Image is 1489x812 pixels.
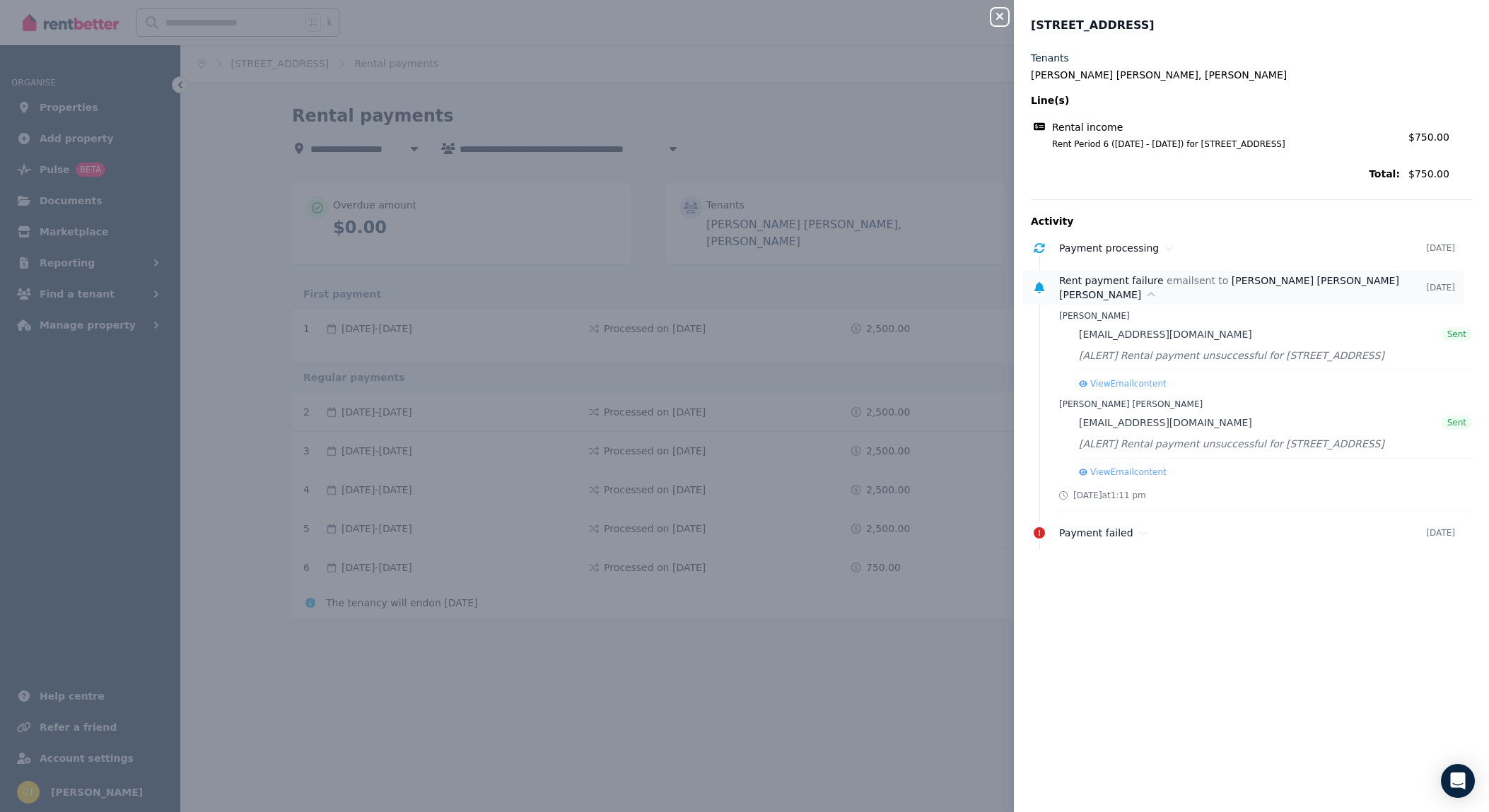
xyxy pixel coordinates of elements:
button: ViewEmailcontent [1079,378,1167,389]
span: $750.00 [1408,131,1449,143]
div: [PERSON_NAME] [1059,310,1472,322]
div: [ALERT] Rental payment unsuccessful for [STREET_ADDRESS] [1079,347,1472,364]
span: Line(s) [1031,93,1400,107]
span: Payment processing [1059,242,1159,254]
span: Sent [1447,329,1466,340]
span: [STREET_ADDRESS] [1031,17,1155,34]
div: [ALERT] Rental payment unsuccessful for [STREET_ADDRESS] [1079,435,1472,452]
span: [DATE] at 1:11 pm [1073,490,1146,501]
span: Rent payment failure [1059,275,1164,286]
time: [DATE] [1426,282,1455,293]
div: Open Intercom Messenger [1441,764,1475,798]
span: Payment failed [1059,527,1133,539]
span: Sent [1447,417,1466,428]
span: Total: [1031,167,1400,181]
p: Activity [1031,214,1472,228]
button: ViewEmailcontent [1079,466,1167,478]
a: [EMAIL_ADDRESS][DOMAIN_NAME] [1079,416,1252,430]
legend: [PERSON_NAME] [PERSON_NAME], [PERSON_NAME] [1031,68,1472,82]
span: $750.00 [1408,167,1472,181]
span: Rental income [1052,120,1123,134]
time: [DATE] [1426,527,1455,539]
div: email sent to [1059,273,1426,302]
span: Rent Period 6 ([DATE] - [DATE]) for [STREET_ADDRESS] [1035,139,1400,150]
label: Tenants [1031,51,1069,65]
a: [EMAIL_ADDRESS][DOMAIN_NAME] [1079,327,1252,341]
time: [DATE] [1426,242,1455,254]
div: [PERSON_NAME] [PERSON_NAME] [1059,399,1472,410]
